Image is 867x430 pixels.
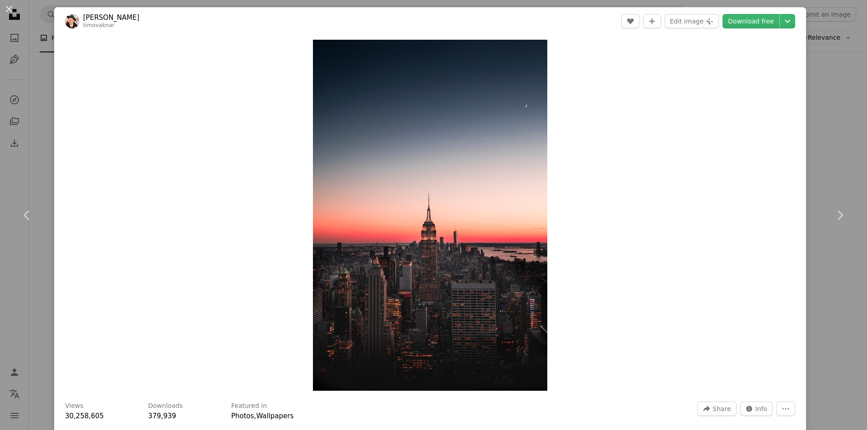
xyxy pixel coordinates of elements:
[83,13,140,22] a: [PERSON_NAME]
[755,402,768,416] span: Info
[83,22,115,28] a: timovaknar
[65,402,84,411] h3: Views
[813,172,867,259] a: Next
[313,40,547,391] button: Zoom in on this image
[697,402,736,416] button: Share this image
[740,402,773,416] button: Stats about this image
[643,14,661,28] button: Add to Collection
[776,402,795,416] button: More Actions
[231,412,254,420] a: Photos
[713,402,731,416] span: Share
[65,412,104,420] span: 30,258,605
[256,412,294,420] a: Wallpapers
[254,412,256,420] span: ,
[722,14,779,28] a: Download free
[780,14,795,28] button: Choose download size
[621,14,639,28] button: Like
[148,402,183,411] h3: Downloads
[665,14,719,28] button: Edit image
[65,14,79,28] img: Go to Timo Wagner's profile
[231,402,267,411] h3: Featured in
[313,40,547,391] img: Empire State Building, New York at night
[148,412,176,420] span: 379,939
